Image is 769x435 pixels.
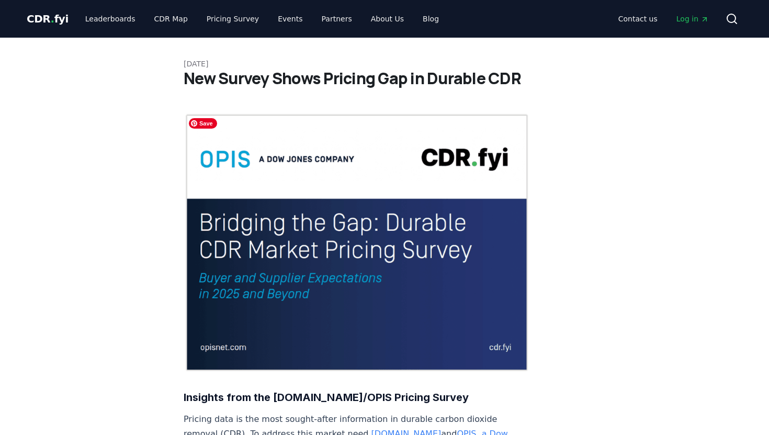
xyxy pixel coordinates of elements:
span: . [51,13,54,25]
img: blog post image [184,113,530,372]
a: Partners [313,9,360,28]
span: CDR fyi [27,13,69,25]
a: Leaderboards [77,9,144,28]
a: Log in [668,9,717,28]
a: CDR Map [146,9,196,28]
span: Log in [676,14,709,24]
nav: Main [77,9,447,28]
a: Pricing Survey [198,9,267,28]
a: Contact us [610,9,666,28]
a: Blog [414,9,447,28]
span: Save [189,118,217,129]
p: [DATE] [184,59,585,69]
h1: New Survey Shows Pricing Gap in Durable CDR [184,69,585,88]
a: About Us [363,9,412,28]
nav: Main [610,9,717,28]
a: Events [269,9,311,28]
a: CDR.fyi [27,12,69,26]
strong: Insights from the [DOMAIN_NAME]/OPIS Pricing Survey [184,391,469,404]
